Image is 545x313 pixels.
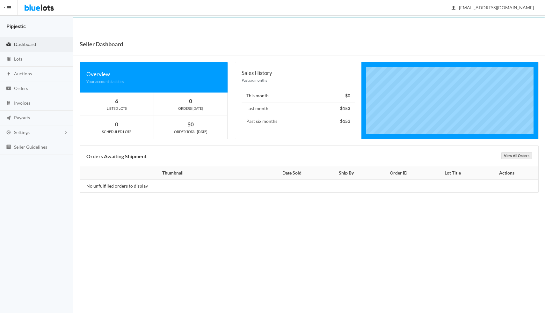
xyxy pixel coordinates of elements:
[5,42,12,48] ion-icon: speedometer
[14,86,28,91] span: Orders
[5,71,12,77] ion-icon: flash
[6,23,26,29] strong: Pipjestic
[80,106,154,111] div: LISTED LOTS
[189,98,192,104] strong: 0
[450,5,457,11] ion-icon: person
[479,167,538,180] th: Actions
[14,130,30,135] span: Settings
[80,167,262,180] th: Thumbnail
[14,71,32,76] span: Auctions
[242,102,355,115] li: Last month
[80,129,154,135] div: SCHEDULED LOTS
[242,69,355,77] div: Sales History
[501,152,532,159] a: View All Orders
[86,70,221,78] div: Overview
[5,115,12,121] ion-icon: paper plane
[345,93,350,98] strong: $0
[14,100,30,106] span: Invoices
[426,167,479,180] th: Lot Title
[187,121,194,128] strong: $0
[154,106,228,111] div: ORDERS [DATE]
[14,115,30,120] span: Payouts
[371,167,426,180] th: Order ID
[14,41,36,47] span: Dashboard
[322,167,371,180] th: Ship By
[115,98,118,104] strong: 6
[154,129,228,135] div: ORDER TOTAL [DATE]
[5,101,12,107] ion-icon: calculator
[115,121,118,128] strong: 0
[86,78,221,85] div: Your account statistics
[340,106,350,111] strong: $153
[242,77,355,83] div: Past six months
[14,144,47,150] span: Seller Guidelines
[14,56,22,62] span: Lots
[80,39,123,49] h1: Seller Dashboard
[242,90,355,102] li: This month
[5,144,12,150] ion-icon: list box
[5,86,12,92] ion-icon: cash
[452,5,534,10] span: [EMAIL_ADDRESS][DOMAIN_NAME]
[5,56,12,63] ion-icon: clipboard
[242,115,355,128] li: Past six months
[262,167,322,180] th: Date Sold
[80,180,262,192] td: No unfulfilled orders to display
[5,130,12,136] ion-icon: cog
[340,118,350,124] strong: $153
[86,153,147,159] b: Orders Awaiting Shipment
